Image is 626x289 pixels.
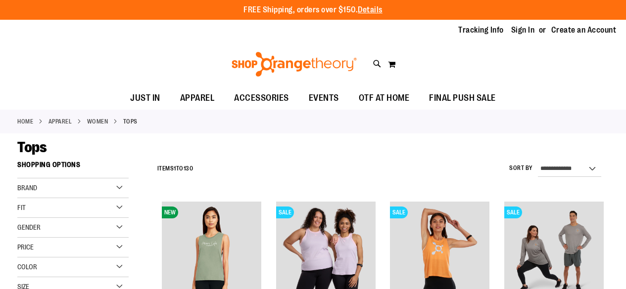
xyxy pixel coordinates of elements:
span: OTF AT HOME [359,87,410,109]
span: SALE [276,206,294,218]
span: JUST IN [130,87,160,109]
span: Gender [17,223,41,231]
span: FINAL PUSH SALE [429,87,496,109]
a: Details [358,5,383,14]
a: FINAL PUSH SALE [419,87,506,110]
img: Shop Orangetheory [230,52,358,77]
strong: Tops [123,117,138,126]
span: APPAREL [180,87,215,109]
span: ACCESSORIES [234,87,289,109]
a: APPAREL [48,117,72,126]
a: OTF AT HOME [349,87,420,110]
a: Tracking Info [458,25,504,36]
a: EVENTS [299,87,349,110]
label: Sort By [509,164,533,172]
p: FREE Shipping, orders over $150. [243,4,383,16]
span: EVENTS [309,87,339,109]
span: Price [17,243,34,251]
a: WOMEN [87,117,108,126]
h2: Items to [157,161,193,176]
a: Sign In [511,25,535,36]
span: Tops [17,139,47,156]
span: 130 [184,165,193,172]
a: ACCESSORIES [224,87,299,110]
span: NEW [162,206,178,218]
strong: Shopping Options [17,156,129,178]
span: SALE [504,206,522,218]
a: APPAREL [170,87,225,109]
a: Home [17,117,33,126]
span: 1 [174,165,176,172]
span: SALE [390,206,408,218]
span: Brand [17,184,37,192]
a: Create an Account [551,25,617,36]
span: Color [17,263,37,271]
a: JUST IN [120,87,170,110]
span: Fit [17,204,26,211]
